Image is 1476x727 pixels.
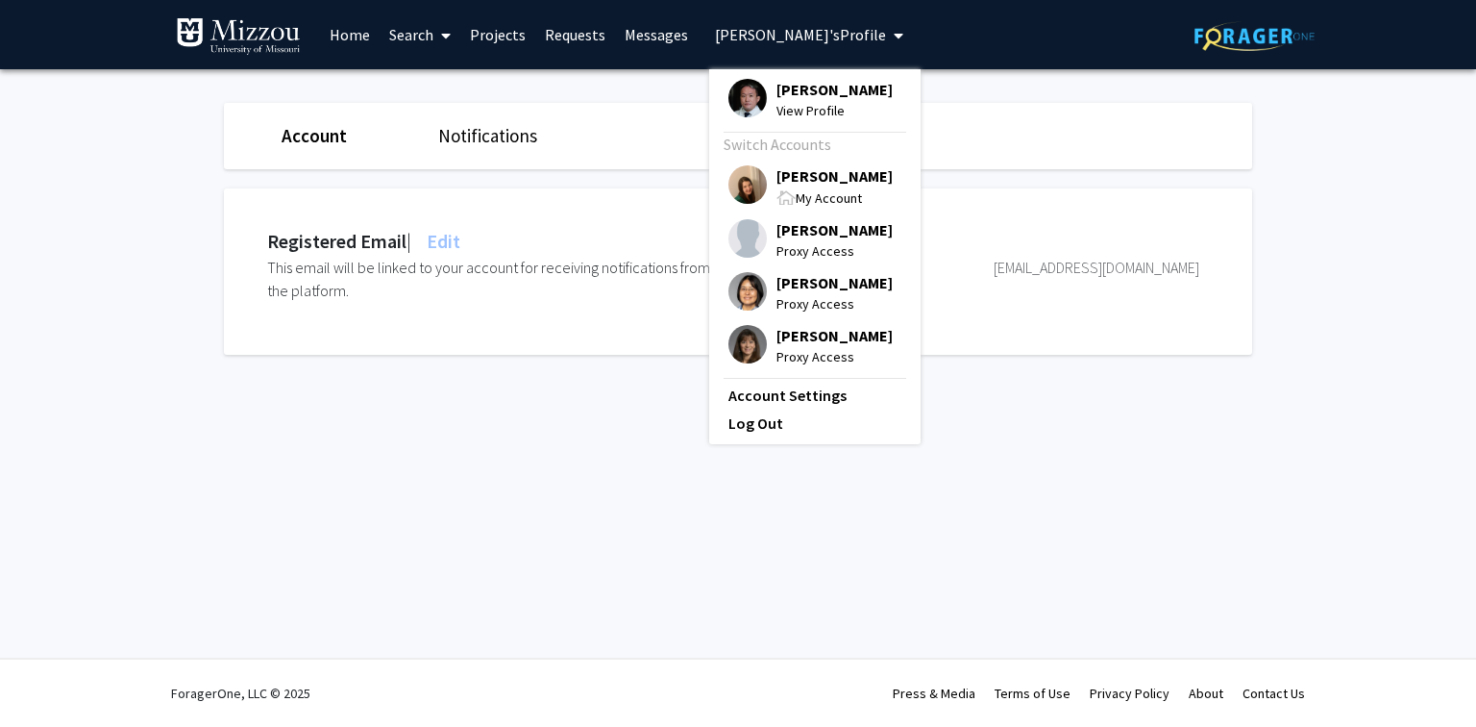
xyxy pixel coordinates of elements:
div: Profile Picture[PERSON_NAME]Proxy Access [728,325,893,367]
a: Account Settings [728,384,901,407]
span: | [406,229,411,253]
img: Profile Picture [728,325,767,363]
span: [PERSON_NAME] [776,219,893,240]
a: Home [320,1,380,68]
img: Profile Picture [728,79,767,117]
img: Profile Picture [728,165,767,204]
div: Profile Picture[PERSON_NAME]Proxy Access [728,219,893,262]
span: [PERSON_NAME]'s Profile [715,25,886,44]
a: About [1189,685,1223,702]
a: Press & Media [893,685,975,702]
a: Terms of Use [995,685,1070,702]
iframe: Chat [14,640,82,713]
a: Log Out [728,412,901,435]
div: [EMAIL_ADDRESS][DOMAIN_NAME] [733,256,1199,302]
span: [PERSON_NAME] [776,165,893,187]
a: Projects [460,1,535,68]
a: Privacy Policy [1090,685,1169,702]
a: Search [380,1,460,68]
img: Profile Picture [728,219,767,258]
img: Profile Picture [728,272,767,311]
img: ForagerOne Logo [1194,21,1315,51]
span: My Account [796,189,862,207]
span: View Profile [776,100,893,121]
div: Profile Picture[PERSON_NAME]Proxy Access [728,272,893,314]
span: Edit [423,229,460,253]
a: Messages [615,1,698,68]
img: University of Missouri Logo [176,17,301,56]
div: Registered Email [267,227,460,256]
span: Proxy Access [776,240,893,262]
a: Contact Us [1242,685,1305,702]
span: [PERSON_NAME] [776,272,893,293]
span: Proxy Access [776,346,893,367]
span: [PERSON_NAME] [776,325,893,346]
div: Switch Accounts [724,133,901,156]
span: [PERSON_NAME] [776,79,893,100]
div: This email will be linked to your account for receiving notifications from the platform. [267,256,733,302]
div: Profile Picture[PERSON_NAME]My Account [728,165,893,209]
a: Requests [535,1,615,68]
a: Notifications [438,124,537,147]
a: Account [282,124,347,147]
span: Proxy Access [776,293,893,314]
div: ForagerOne, LLC © 2025 [171,660,310,727]
div: Profile Picture[PERSON_NAME]View Profile [728,79,893,121]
